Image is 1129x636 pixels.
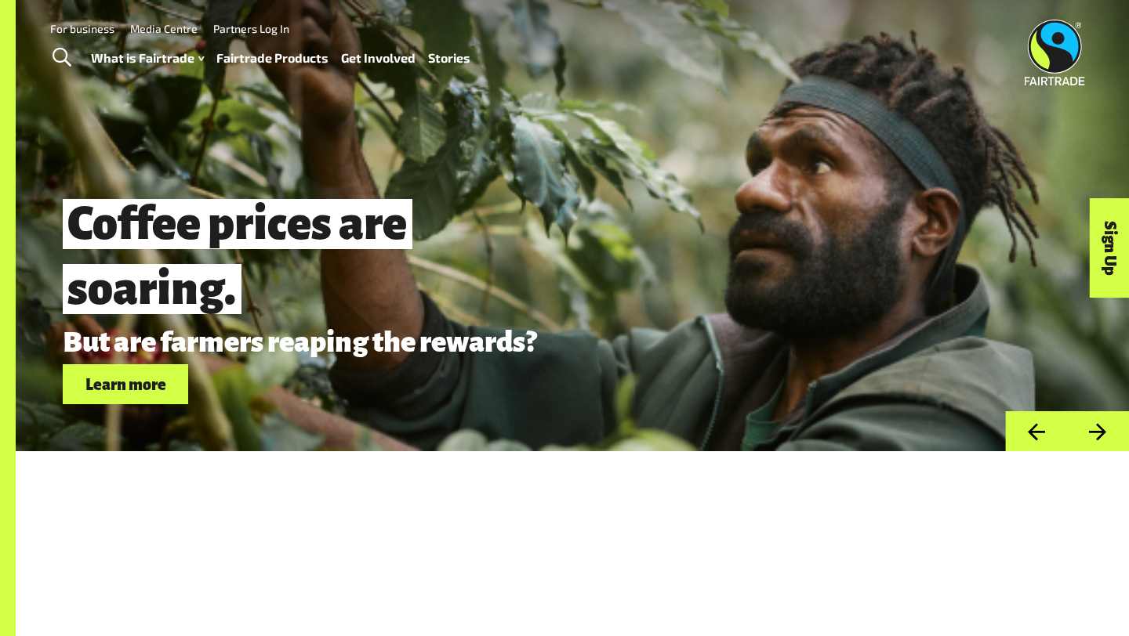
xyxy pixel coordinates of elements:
img: Fairtrade Australia New Zealand logo [1025,20,1085,85]
a: For business [50,22,114,35]
span: Coffee prices are soaring. [63,199,412,314]
a: Fairtrade Products [216,47,329,70]
a: Partners Log In [213,22,289,35]
a: Stories [428,47,470,70]
p: But are farmers reaping the rewards? [63,327,909,358]
a: Learn more [63,364,188,404]
a: Media Centre [130,22,198,35]
a: What is Fairtrade [91,47,204,70]
a: Get Involved [341,47,416,70]
button: Next [1067,411,1129,451]
button: Previous [1005,411,1067,451]
a: Toggle Search [42,38,81,78]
